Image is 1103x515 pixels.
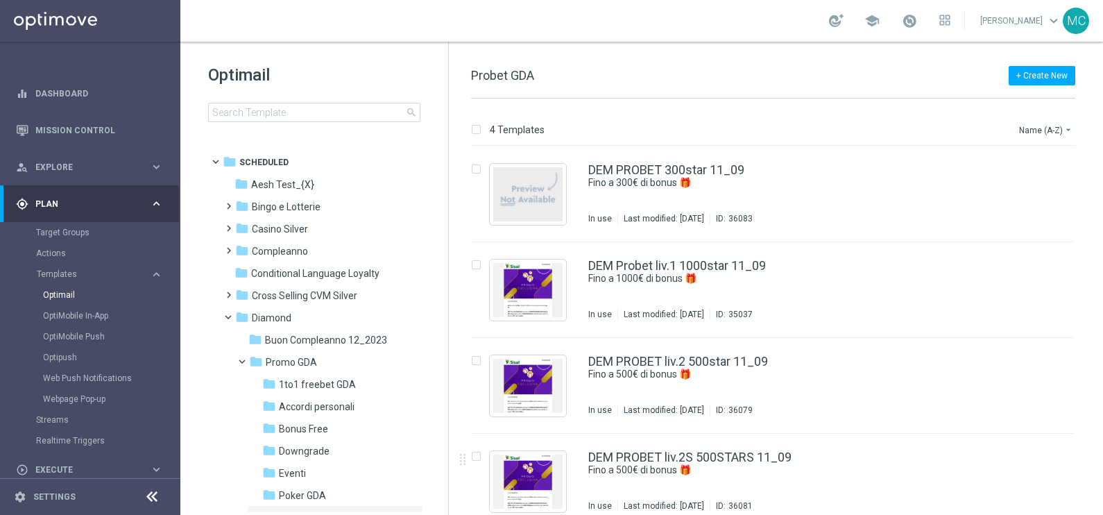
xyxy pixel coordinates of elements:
div: gps_fixed Plan keyboard_arrow_right [15,199,164,210]
span: Diamond [252,312,291,324]
a: Optipush [43,352,144,363]
span: Eventi [279,467,306,480]
i: folder [248,332,262,346]
div: Dashboard [16,75,163,112]
a: Optimail [43,289,144,301]
i: gps_fixed [16,198,28,210]
img: 35037.jpeg [493,263,563,317]
div: Last modified: [DATE] [618,500,710,512]
a: Webpage Pop-up [43,394,144,405]
span: Aesh Test_{X} [251,178,314,191]
span: Bingo e Lotterie [252,201,320,213]
button: equalizer Dashboard [15,88,164,99]
input: Search Template [208,103,420,122]
i: folder [262,399,276,413]
i: folder [235,288,249,302]
a: DEM PROBET liv.2S 500STARS 11_09 [588,451,792,464]
i: folder [262,444,276,457]
i: folder [262,421,276,435]
i: keyboard_arrow_right [150,268,163,281]
span: Compleanno [252,245,308,257]
span: Cross Selling CVM Silver [252,289,357,302]
span: Downgrade [279,445,330,457]
span: Probet GDA [471,68,534,83]
div: Templates [37,270,150,278]
span: keyboard_arrow_down [1046,13,1061,28]
button: + Create New [1009,66,1075,85]
span: 1to1 freebet GDA [279,378,356,391]
div: Last modified: [DATE] [618,213,710,224]
div: ID: [710,500,753,512]
span: school [864,13,880,28]
i: folder [234,177,248,191]
div: Execute [16,464,150,476]
span: Explore [35,163,150,171]
button: person_search Explore keyboard_arrow_right [15,162,164,173]
a: OptiMobile In-App [43,310,144,321]
i: keyboard_arrow_right [150,197,163,210]
h1: Optimail [208,64,420,86]
i: folder [262,488,276,502]
div: Explore [16,161,150,174]
a: Actions [36,248,144,259]
div: In use [588,213,612,224]
a: DEM PROBET 300star 11_09 [588,164,744,176]
div: Fino a 500€ di bonus 🎁 [588,464,1016,477]
i: folder [223,155,237,169]
i: folder [234,266,248,280]
span: Casino Silver [252,223,308,235]
button: play_circle_outline Execute keyboard_arrow_right [15,464,164,475]
i: folder [262,377,276,391]
span: search [406,107,417,118]
div: In use [588,500,612,512]
button: Templates keyboard_arrow_right [36,269,164,280]
span: Templates [37,270,136,278]
div: Actions [36,243,179,264]
a: Target Groups [36,227,144,238]
span: Bonus Free [279,423,328,435]
i: settings [14,491,26,503]
div: Realtime Triggers [36,430,179,451]
i: folder [249,355,263,369]
div: Press SPACE to select this row. [457,338,1100,434]
div: Fino a 1000€ di bonus 🎁 [588,272,1016,285]
div: 36083 [728,213,753,224]
span: Conditional Language Loyalty [251,267,379,280]
div: Press SPACE to select this row. [457,242,1100,338]
button: Name (A-Z)arrow_drop_down [1018,121,1075,138]
div: Streams [36,410,179,430]
div: Fino a 500€ di bonus 🎁 [588,368,1016,381]
span: Execute [35,466,150,474]
a: OptiMobile Push [43,331,144,342]
img: 36079.jpeg [493,359,563,413]
i: keyboard_arrow_right [150,463,163,476]
div: Mission Control [16,112,163,149]
i: folder [235,199,249,213]
div: Optipush [43,347,179,368]
a: DEM Probet liv.1 1000star 11_09 [588,260,766,272]
span: Buon Compleanno 12_2023 [265,334,387,346]
div: Templates [36,264,179,410]
div: Fino a 300€ di bonus 🎁 [588,176,1016,189]
div: In use [588,309,612,320]
a: Realtime Triggers [36,435,144,446]
div: Optimail [43,285,179,305]
a: Fino a 300€ di bonus 🎁 [588,176,984,189]
a: Fino a 1000€ di bonus 🎁 [588,272,984,285]
div: Mission Control [15,125,164,136]
a: [PERSON_NAME]keyboard_arrow_down [979,10,1063,31]
i: arrow_drop_down [1063,124,1074,135]
div: 36079 [728,405,753,416]
a: Dashboard [35,75,163,112]
div: Plan [16,198,150,210]
div: ID: [710,405,753,416]
div: ID: [710,213,753,224]
div: In use [588,405,612,416]
a: Fino a 500€ di bonus 🎁 [588,464,984,477]
div: Last modified: [DATE] [618,309,710,320]
span: Scheduled [239,156,289,169]
div: OptiMobile Push [43,326,179,347]
p: 4 Templates [490,124,545,136]
i: folder [235,244,249,257]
